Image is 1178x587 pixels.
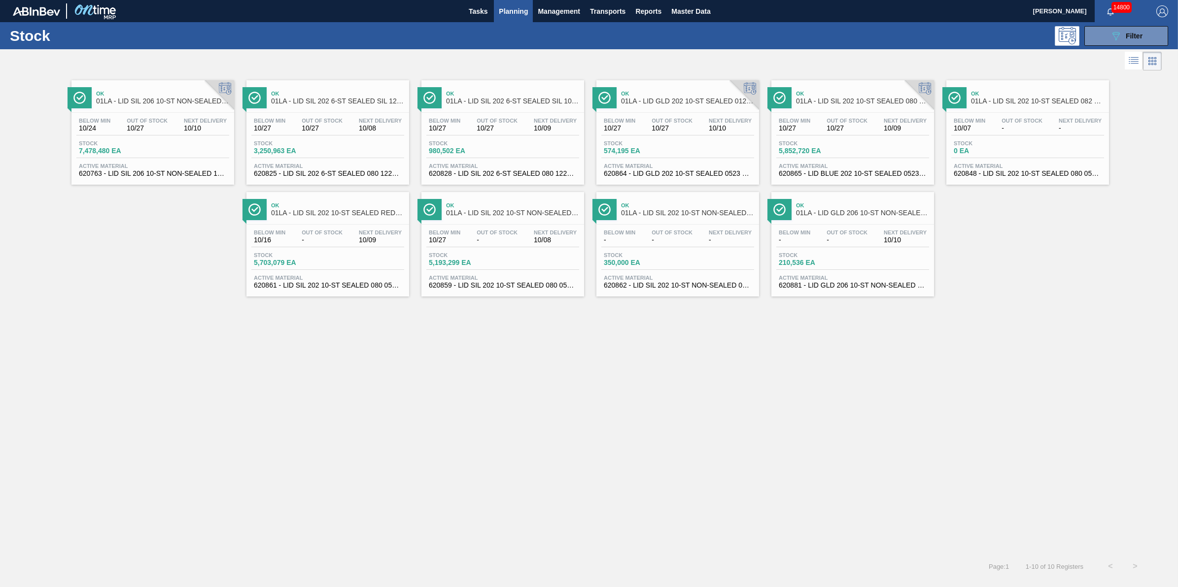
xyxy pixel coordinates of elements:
[671,5,710,17] span: Master Data
[796,209,929,217] span: 01LA - LID GLD 206 10-ST NON-SEALED 0121 GLD BA
[589,73,764,185] a: ÍconeOk01LA - LID GLD 202 10-ST SEALED 0121 GLD BALL 0Below Min10/27Out Of Stock10/27Next Deliver...
[827,236,867,244] span: -
[184,125,227,132] span: 10/10
[429,236,460,244] span: 10/27
[590,5,625,17] span: Transports
[604,118,635,124] span: Below Min
[271,202,404,208] span: Ok
[598,92,611,104] img: Ícone
[446,98,579,105] span: 01LA - LID SIL 202 6-ST SEALED SIL 1021
[884,229,927,235] span: Next Delivery
[796,98,929,105] span: 01LA - LID SIL 202 10-ST SEALED 080 0618 ULT 06
[13,7,60,16] img: TNhmsLtSVTkK8tSr43FrP2fwEKptu5GPRR3wAAAABJRU5ErkJggg==
[429,163,577,169] span: Active Material
[429,252,498,258] span: Stock
[254,140,323,146] span: Stock
[79,125,110,132] span: 10/24
[477,229,518,235] span: Out Of Stock
[254,252,323,258] span: Stock
[534,118,577,124] span: Next Delivery
[604,229,635,235] span: Below Min
[254,259,323,266] span: 5,703,079 EA
[971,98,1104,105] span: 01LA - LID SIL 202 10-ST SEALED 082 0618 MNG 06
[796,202,929,208] span: Ok
[764,185,939,296] a: ÍconeOk01LA - LID GLD 206 10-ST NON-SEALED 0121 GLD BABelow Min-Out Of Stock-Next Delivery10/10St...
[538,5,580,17] span: Management
[79,147,148,155] span: 7,478,480 EA
[1002,118,1042,124] span: Out Of Stock
[971,91,1104,97] span: Ok
[598,203,611,216] img: Ícone
[79,170,227,177] span: 620763 - LID SIL 206 10-ST NON-SEALED 1021 SIL 0.
[96,98,229,105] span: 01LA - LID SIL 206 10-ST NON-SEALED 1218 GRN 20
[446,209,579,217] span: 01LA - LID SIL 202 10-ST NON-SEALED 088 0824 SI
[248,92,261,104] img: Ícone
[1059,125,1102,132] span: -
[127,118,168,124] span: Out Of Stock
[621,209,754,217] span: 01LA - LID SIL 202 10-ST NON-SEALED RE
[302,236,343,244] span: -
[477,236,518,244] span: -
[467,5,489,17] span: Tasks
[429,147,498,155] span: 980,502 EA
[271,209,404,217] span: 01LA - LID SIL 202 10-ST SEALED RED DI
[254,282,402,289] span: 620861 - LID SIL 202 10-ST SEALED 080 0523 RED DI
[184,118,227,124] span: Next Delivery
[79,163,227,169] span: Active Material
[954,140,1023,146] span: Stock
[1111,2,1132,13] span: 14800
[604,275,752,281] span: Active Material
[271,91,404,97] span: Ok
[1126,32,1143,40] span: Filter
[10,30,162,41] h1: Stock
[446,91,579,97] span: Ok
[254,170,402,177] span: 620825 - LID SIL 202 6-ST SEALED 080 1222 SIL BPA
[254,236,285,244] span: 10/16
[1143,52,1162,70] div: Card Vision
[621,202,754,208] span: Ok
[271,98,404,105] span: 01LA - LID SIL 202 6-ST SEALED SIL 1222
[429,118,460,124] span: Below Min
[604,259,673,266] span: 350,000 EA
[423,92,436,104] img: Ícone
[1002,125,1042,132] span: -
[779,118,810,124] span: Below Min
[989,563,1009,570] span: Page : 1
[954,125,985,132] span: 10/07
[604,147,673,155] span: 574,195 EA
[764,73,939,185] a: ÍconeOk01LA - LID SIL 202 10-ST SEALED 080 0618 ULT 06Below Min10/27Out Of Stock10/27Next Deliver...
[1123,554,1147,579] button: >
[779,163,927,169] span: Active Material
[414,185,589,296] a: ÍconeOk01LA - LID SIL 202 10-ST NON-SEALED 088 0824 SIBelow Min10/27Out Of Stock-Next Delivery10/...
[414,73,589,185] a: ÍconeOk01LA - LID SIL 202 6-ST SEALED SIL 1021Below Min10/27Out Of Stock10/27Next Delivery10/09St...
[248,203,261,216] img: Ícone
[359,236,402,244] span: 10/09
[604,236,635,244] span: -
[534,125,577,132] span: 10/09
[446,202,579,208] span: Ok
[429,140,498,146] span: Stock
[773,203,786,216] img: Ícone
[779,259,848,266] span: 210,536 EA
[827,229,867,235] span: Out Of Stock
[359,118,402,124] span: Next Delivery
[954,118,985,124] span: Below Min
[1125,52,1143,70] div: List Vision
[779,282,927,289] span: 620881 - LID GLD 206 10-ST NON-SEALED 0923 GLD BA
[254,118,285,124] span: Below Min
[779,229,810,235] span: Below Min
[779,170,927,177] span: 620865 - LID BLUE 202 10-ST SEALED 0523 BLU DIE M
[302,229,343,235] span: Out Of Stock
[359,125,402,132] span: 10/08
[1156,5,1168,17] img: Logout
[302,125,343,132] span: 10/27
[1059,118,1102,124] span: Next Delivery
[773,92,786,104] img: Ícone
[621,98,754,105] span: 01LA - LID GLD 202 10-ST SEALED 0121 GLD BALL 0
[709,229,752,235] span: Next Delivery
[954,163,1102,169] span: Active Material
[954,170,1102,177] span: 620848 - LID SIL 202 10-ST SEALED 080 0523 MNG 06
[1024,563,1083,570] span: 1 - 10 of 10 Registers
[1055,26,1079,46] div: Programming: no user selected
[254,125,285,132] span: 10/27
